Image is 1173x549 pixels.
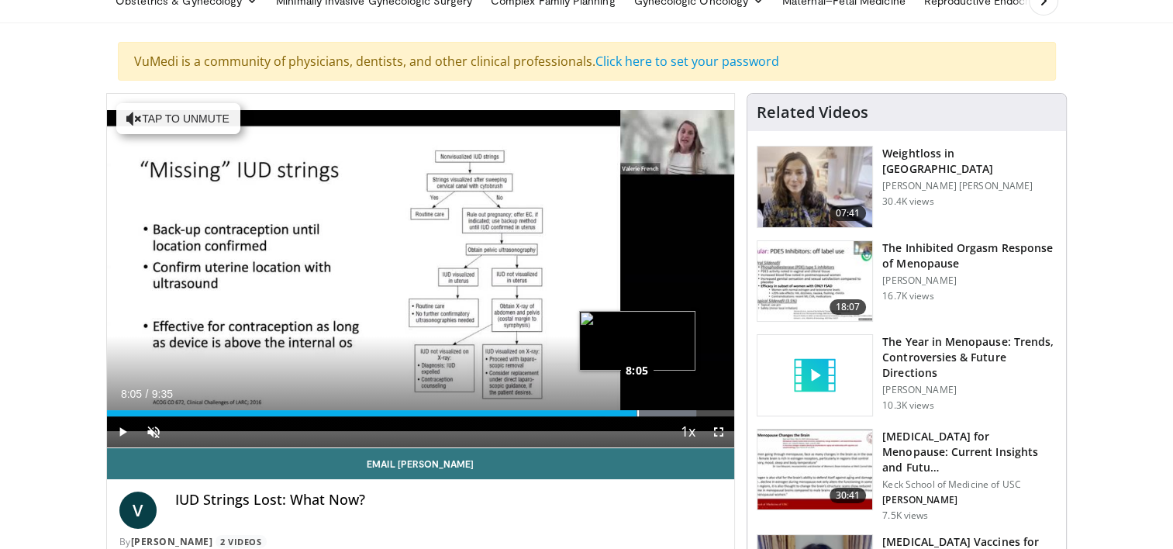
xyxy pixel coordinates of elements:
p: [PERSON_NAME] [882,384,1057,396]
img: video_placeholder_short.svg [757,335,872,416]
img: 9983fed1-7565-45be-8934-aef1103ce6e2.150x105_q85_crop-smart_upscale.jpg [757,147,872,227]
a: 18:07 The Inhibited Orgasm Response of Menopause [PERSON_NAME] 16.7K views [757,240,1057,323]
span: 8:05 [121,388,142,400]
span: / [146,388,149,400]
h4: Related Videos [757,103,868,122]
span: 9:35 [152,388,173,400]
p: 10.3K views [882,399,933,412]
div: VuMedi is a community of physicians, dentists, and other clinical professionals. [118,42,1056,81]
p: 30.4K views [882,195,933,208]
h3: The Inhibited Orgasm Response of Menopause [882,240,1057,271]
span: 18:07 [830,299,867,315]
h3: Weightloss in [GEOGRAPHIC_DATA] [882,146,1057,177]
a: 07:41 Weightloss in [GEOGRAPHIC_DATA] [PERSON_NAME] [PERSON_NAME] 30.4K views [757,146,1057,228]
p: Keck School of Medicine of USC [882,478,1057,491]
img: 283c0f17-5e2d-42ba-a87c-168d447cdba4.150x105_q85_crop-smart_upscale.jpg [757,241,872,322]
a: Click here to set your password [595,53,779,70]
button: Unmute [138,416,169,447]
div: By [119,535,723,549]
button: Play [107,416,138,447]
a: The Year in Menopause: Trends, Controversies & Future Directions [PERSON_NAME] 10.3K views [757,334,1057,416]
a: 2 Videos [216,535,267,548]
a: 30:41 [MEDICAL_DATA] for Menopause: Current Insights and Futu… Keck School of Medicine of USC [PE... [757,429,1057,522]
h3: [MEDICAL_DATA] for Menopause: Current Insights and Futu… [882,429,1057,475]
button: Playback Rate [672,416,703,447]
a: Email [PERSON_NAME] [107,448,735,479]
span: 30:41 [830,488,867,503]
h4: IUD Strings Lost: What Now? [175,492,723,509]
p: 7.5K views [882,509,928,522]
button: Tap to unmute [116,103,240,134]
span: 07:41 [830,205,867,221]
h3: The Year in Menopause: Trends, Controversies & Future Directions [882,334,1057,381]
a: V [119,492,157,529]
a: [PERSON_NAME] [131,535,213,548]
p: [PERSON_NAME] [PERSON_NAME] [882,180,1057,192]
p: [PERSON_NAME] [882,494,1057,506]
video-js: Video Player [107,94,735,448]
img: image.jpeg [579,311,695,371]
p: 16.7K views [882,290,933,302]
p: [PERSON_NAME] [882,274,1057,287]
img: 47271b8a-94f4-49c8-b914-2a3d3af03a9e.150x105_q85_crop-smart_upscale.jpg [757,430,872,510]
div: Progress Bar [107,410,735,416]
button: Fullscreen [703,416,734,447]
